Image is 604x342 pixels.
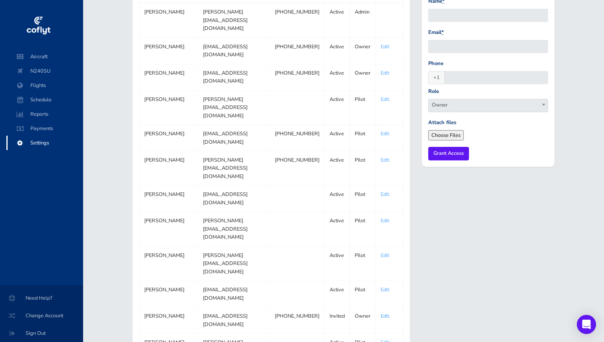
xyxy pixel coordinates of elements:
input: Grant Access [428,147,469,160]
td: Pilot [350,246,376,281]
abbr: required [441,29,444,36]
span: Payments [14,121,75,136]
a: Edit [381,312,389,320]
td: [PERSON_NAME] [139,38,198,64]
label: Role [428,87,439,96]
td: Admin [350,3,376,38]
td: [PERSON_NAME][EMAIL_ADDRESS][DOMAIN_NAME] [198,212,270,246]
span: Need Help? [10,291,74,305]
td: Active [325,212,350,246]
td: [PHONE_NUMBER] [270,125,325,151]
td: Owner [350,64,376,90]
td: Active [325,64,350,90]
td: [EMAIL_ADDRESS][DOMAIN_NAME] [198,281,270,307]
td: Pilot [350,125,376,151]
span: Sign Out [10,326,74,340]
td: Pilot [350,281,376,307]
div: Open Intercom Messenger [577,315,596,334]
td: Active [325,38,350,64]
td: [EMAIL_ADDRESS][DOMAIN_NAME] [198,125,270,151]
a: Edit [381,43,389,50]
span: N240SU [14,64,75,78]
td: [PHONE_NUMBER] [270,151,325,185]
td: Active [325,90,350,125]
a: Edit [381,156,389,164]
td: Active [325,246,350,281]
td: [PERSON_NAME] [139,151,198,185]
td: [PERSON_NAME] [139,281,198,307]
a: Edit [381,130,389,137]
span: +1 [428,71,445,84]
a: Edit [381,96,389,103]
td: Owner [350,38,376,64]
span: Aircraft [14,49,75,64]
td: [PERSON_NAME][EMAIL_ADDRESS][DOMAIN_NAME] [198,3,270,38]
label: Email [428,28,444,37]
td: Invited [325,307,350,334]
td: [EMAIL_ADDRESS][DOMAIN_NAME] [198,38,270,64]
td: Pilot [350,212,376,246]
a: Edit [381,69,389,77]
td: [PHONE_NUMBER] [270,3,325,38]
span: Reports [14,107,75,121]
td: Active [325,3,350,38]
span: Change Account [10,308,74,323]
td: [EMAIL_ADDRESS][DOMAIN_NAME] [198,64,270,90]
label: Phone [428,59,443,68]
td: Active [325,125,350,151]
td: Active [325,186,350,212]
td: Pilot [350,90,376,125]
td: [PERSON_NAME] [139,246,198,281]
td: [PERSON_NAME] [139,186,198,212]
a: Edit [381,286,389,293]
td: Owner [350,307,376,334]
td: [PERSON_NAME] [139,3,198,38]
td: [PERSON_NAME] [139,125,198,151]
td: [PERSON_NAME] [139,64,198,90]
td: Active [325,151,350,185]
span: Owner [429,99,548,111]
td: Pilot [350,151,376,185]
td: [PERSON_NAME][EMAIL_ADDRESS][DOMAIN_NAME] [198,90,270,125]
td: [PERSON_NAME][EMAIL_ADDRESS][DOMAIN_NAME] [198,246,270,281]
a: Edit [381,217,389,224]
td: [PERSON_NAME] [139,307,198,334]
td: [PERSON_NAME] [139,212,198,246]
td: [PERSON_NAME] [139,90,198,125]
span: Flights [14,78,75,93]
td: [PERSON_NAME][EMAIL_ADDRESS][DOMAIN_NAME] [198,151,270,185]
td: [EMAIL_ADDRESS][DOMAIN_NAME] [198,186,270,212]
td: [EMAIL_ADDRESS][DOMAIN_NAME] [198,307,270,334]
img: coflyt logo [25,14,52,38]
a: Edit [381,252,389,259]
td: [PHONE_NUMBER] [270,38,325,64]
td: [PHONE_NUMBER] [270,64,325,90]
td: [PHONE_NUMBER] [270,307,325,334]
span: Settings [14,136,75,150]
a: Edit [381,191,389,198]
span: Owner [428,99,548,112]
label: Attach files [428,119,456,127]
span: Schedule [14,93,75,107]
td: Pilot [350,186,376,212]
td: Active [325,281,350,307]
